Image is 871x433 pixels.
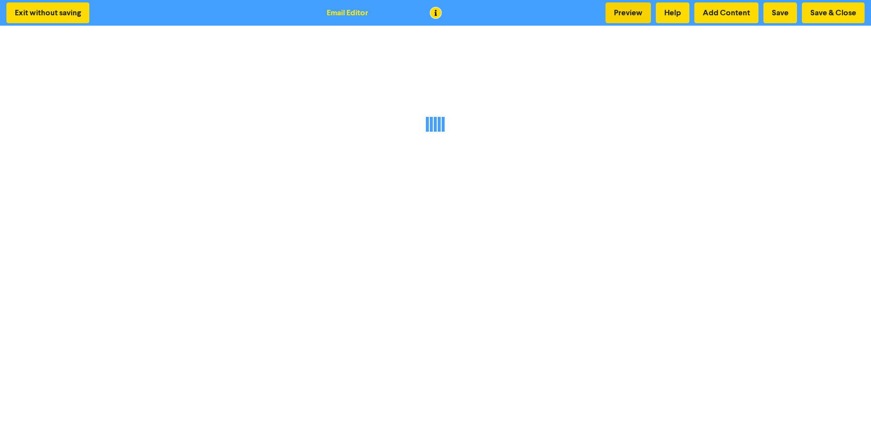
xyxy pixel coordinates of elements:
iframe: Chat Widget [822,386,871,433]
button: Save & Close [802,2,865,23]
button: Save [763,2,797,23]
div: Email Editor [327,7,368,19]
button: Add Content [694,2,758,23]
button: Exit without saving [6,2,89,23]
button: Preview [606,2,651,23]
button: Help [656,2,689,23]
